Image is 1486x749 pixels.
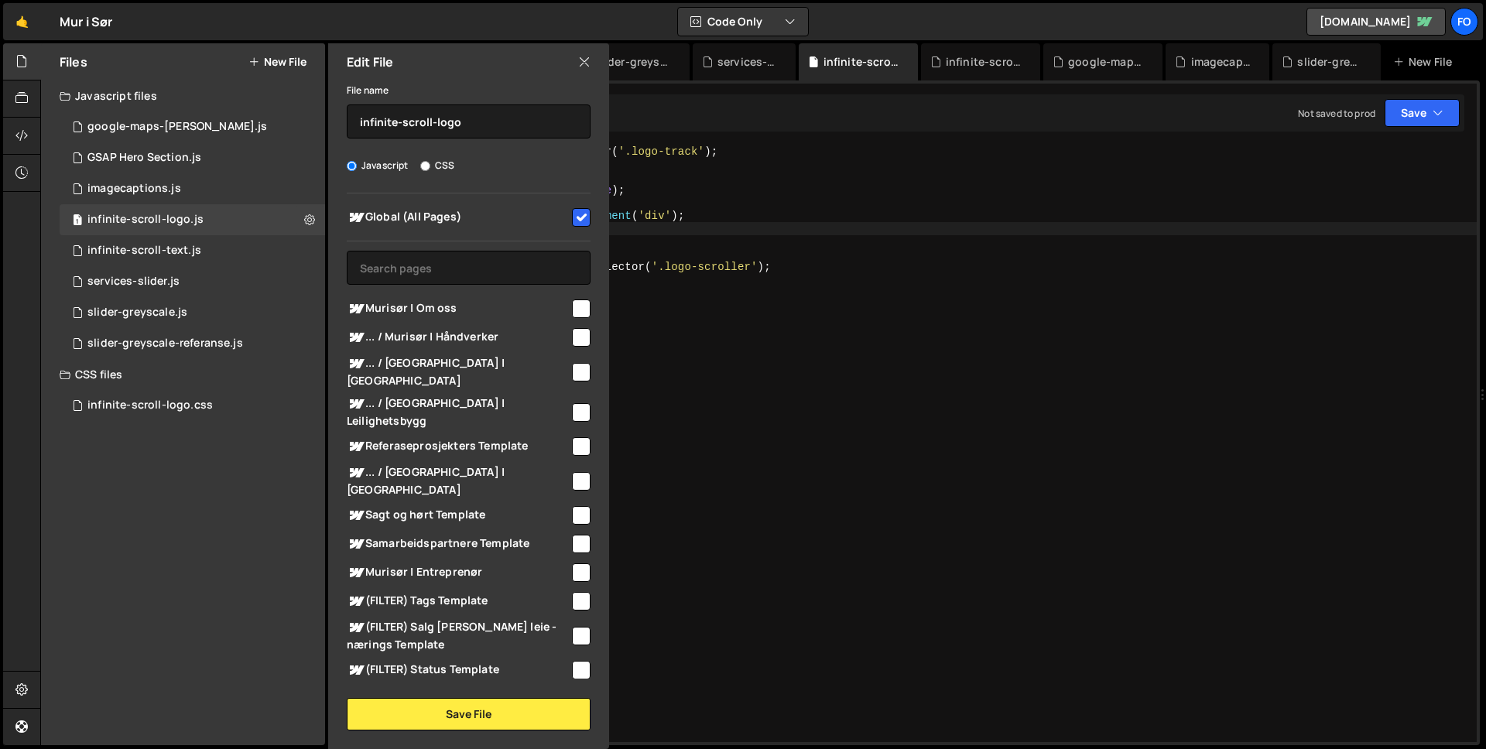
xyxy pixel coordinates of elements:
span: Murisør | Entreprenør [347,563,570,582]
input: Search pages [347,251,591,285]
span: ... / Murisør | Håndverker [347,328,570,347]
span: ... / [GEOGRAPHIC_DATA] | [GEOGRAPHIC_DATA] [347,463,570,498]
span: (FILTER) Status Template [347,661,570,679]
div: Mur i Sør [60,12,112,31]
div: 15856/42354.js [60,297,325,328]
div: CSS files [41,359,325,390]
h2: Files [60,53,87,70]
div: services-slider.js [87,275,180,289]
label: Javascript [347,158,409,173]
span: ... / [GEOGRAPHIC_DATA] | [GEOGRAPHIC_DATA] [347,354,570,388]
span: (FILTER) Tags Template [347,592,570,610]
div: Not saved to prod [1298,107,1375,120]
span: Murisør | Om oss [347,299,570,318]
input: CSS [420,161,430,171]
span: (FILTER) Salg [PERSON_NAME] leie - nærings Template [347,618,570,652]
div: 15856/42251.js [60,142,325,173]
input: Name [347,104,591,139]
button: New File [248,56,306,68]
div: infinite-scroll-text.js [60,235,325,266]
span: Referaseprosjekters Template [347,437,570,456]
div: slider-greyscale.js [1297,54,1362,70]
div: infinite-scroll-logo.css [946,54,1022,70]
div: infinite-scroll-text.js [87,244,201,258]
h2: Edit File [347,53,393,70]
div: imagecaptions.js [87,182,181,196]
a: [DOMAIN_NAME] [1306,8,1446,36]
div: 15856/44408.js [60,111,325,142]
div: GSAP Hero Section.js [87,151,201,165]
div: slider-greyscale.js [87,306,187,320]
span: ... / [GEOGRAPHIC_DATA] | Leilighetsbygg [347,395,570,429]
label: File name [347,83,389,98]
button: Save [1385,99,1460,127]
div: Javascript files [41,80,325,111]
span: Samarbeidspartnere Template [347,535,570,553]
div: infinite-scroll-logo.js [87,213,204,227]
a: 🤙 [3,3,41,40]
span: Global (All Pages) [347,208,570,227]
div: google-maps-[PERSON_NAME].js [1068,54,1144,70]
div: infinite-scroll-logo.js [823,54,899,70]
div: 15856/42255.js [60,266,325,297]
button: Code Only [678,8,808,36]
div: services-slider.js [717,54,777,70]
span: 1 [73,215,82,227]
div: 15856/44475.js [60,204,325,235]
div: 15856/44474.css [60,390,325,421]
label: CSS [420,158,454,173]
span: Sagt og hørt Template [347,506,570,525]
input: Javascript [347,161,357,171]
button: Save File [347,698,591,730]
div: imagecaptions.js [1191,54,1251,70]
div: infinite-scroll-logo.css [87,398,213,412]
div: 15856/44399.js [60,173,325,204]
div: slider-greyscale-referanse.js [87,337,243,351]
div: slider-greyscale-referanse.js [595,54,671,70]
div: google-maps-[PERSON_NAME].js [87,120,267,134]
a: Fo [1450,8,1478,36]
div: 15856/44486.js [60,328,325,359]
div: New File [1393,54,1458,70]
